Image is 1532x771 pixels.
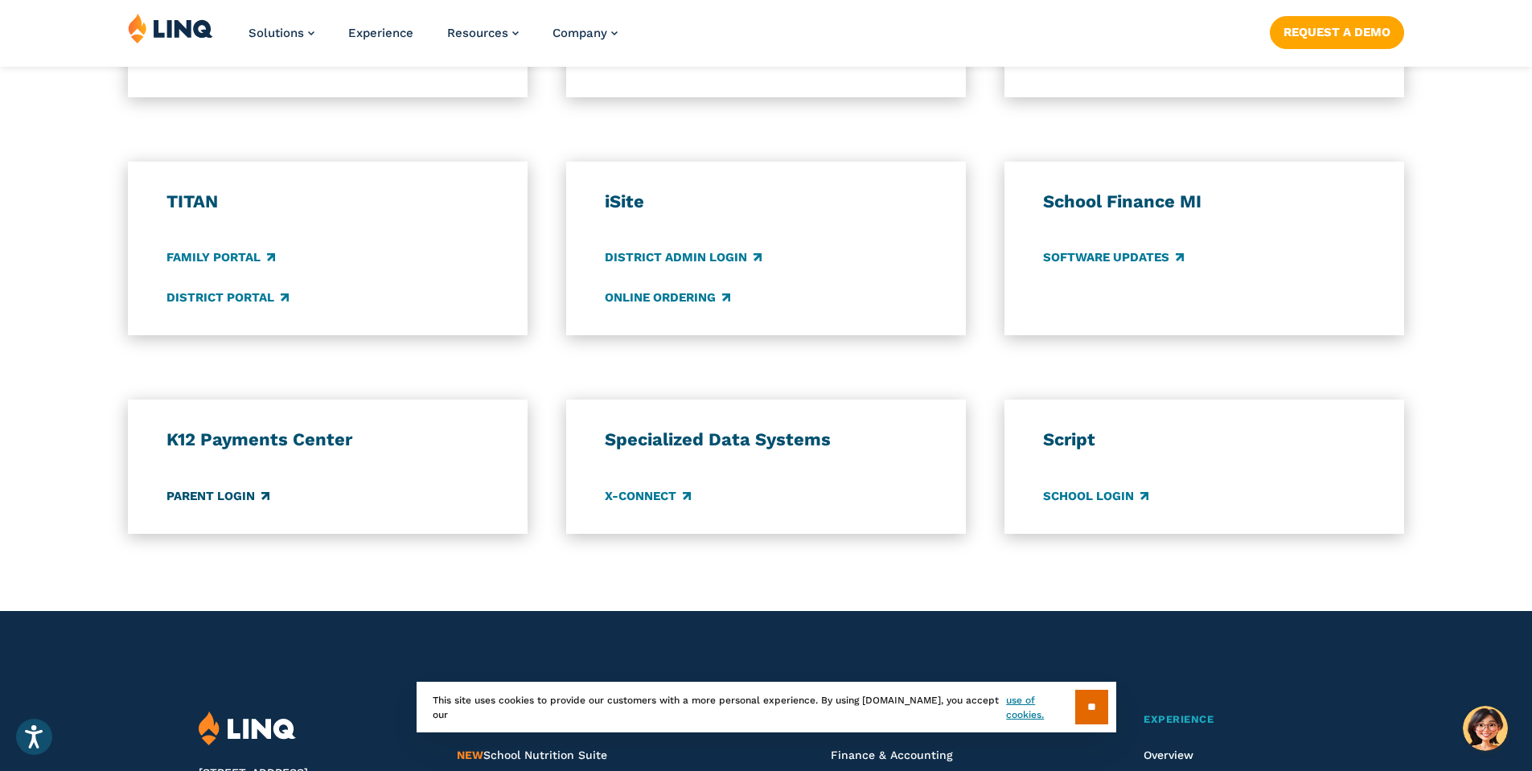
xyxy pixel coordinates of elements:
[166,191,490,213] h3: TITAN
[1270,16,1404,48] a: Request a Demo
[1463,706,1508,751] button: Hello, have a question? Let’s chat.
[248,13,618,66] nav: Primary Navigation
[128,13,213,43] img: LINQ | K‑12 Software
[1043,191,1366,213] h3: School Finance MI
[1043,249,1184,267] a: Software Updates
[166,429,490,451] h3: K12 Payments Center
[166,289,289,306] a: District Portal
[605,487,691,505] a: X-Connect
[605,289,730,306] a: Online Ordering
[1043,429,1366,451] h3: Script
[348,26,413,40] a: Experience
[166,249,275,267] a: Family Portal
[1270,13,1404,48] nav: Button Navigation
[552,26,607,40] span: Company
[447,26,508,40] span: Resources
[605,429,928,451] h3: Specialized Data Systems
[248,26,314,40] a: Solutions
[417,682,1116,732] div: This site uses cookies to provide our customers with a more personal experience. By using [DOMAIN...
[605,191,928,213] h3: iSite
[605,249,762,267] a: District Admin Login
[552,26,618,40] a: Company
[1006,693,1074,722] a: use of cookies.
[447,26,519,40] a: Resources
[1043,487,1148,505] a: School Login
[248,26,304,40] span: Solutions
[166,487,269,505] a: Parent Login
